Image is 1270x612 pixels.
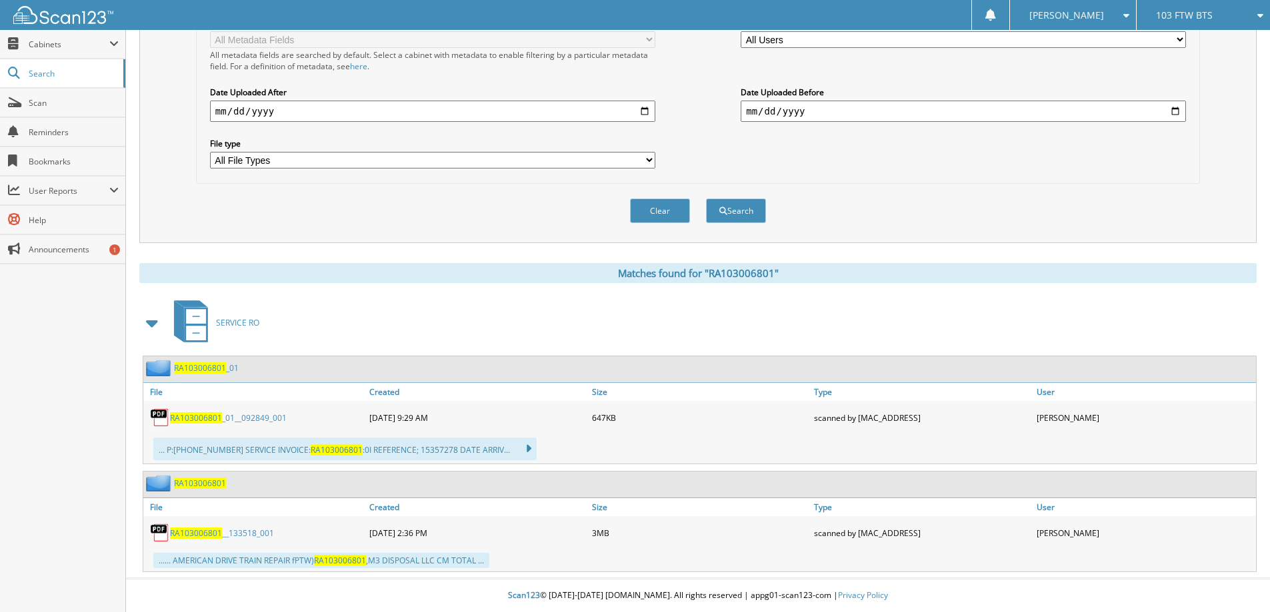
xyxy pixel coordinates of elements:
[1033,404,1256,431] div: [PERSON_NAME]
[216,317,259,328] span: SERVICE RO
[13,6,113,24] img: scan123-logo-white.svg
[1033,383,1256,401] a: User
[366,519,589,546] div: [DATE] 2:36 PM
[29,39,109,50] span: Cabinets
[1033,519,1256,546] div: [PERSON_NAME]
[150,408,170,428] img: PDF.png
[508,589,540,601] span: Scan123
[146,475,174,491] img: folder2.png
[174,477,226,489] a: RA103006801
[311,444,363,456] span: RA103006801
[811,498,1033,516] a: Type
[29,68,117,79] span: Search
[29,97,119,109] span: Scan
[143,383,366,401] a: File
[146,360,174,376] img: folder2.png
[811,383,1033,401] a: Type
[314,555,366,566] span: RA103006801
[589,498,811,516] a: Size
[630,198,690,223] button: Clear
[29,214,119,226] span: Help
[174,362,239,374] a: RA103006801_01
[29,156,119,167] span: Bookmarks
[170,527,222,539] span: RA103006801
[170,412,222,424] span: RA103006801
[210,138,655,149] label: File type
[166,296,259,349] a: SERVICE RO
[170,412,287,424] a: RA103006801_01__092849_001
[1203,548,1270,612] iframe: Chat Widget
[1033,498,1256,516] a: User
[210,87,655,98] label: Date Uploaded After
[29,127,119,138] span: Reminders
[170,527,274,539] a: RA103006801__133518_001
[210,101,655,122] input: start
[150,523,170,543] img: PDF.png
[210,49,655,72] div: All metadata fields are searched by default. Select a cabinet with metadata to enable filtering b...
[366,498,589,516] a: Created
[366,404,589,431] div: [DATE] 9:29 AM
[589,519,811,546] div: 3MB
[589,383,811,401] a: Size
[153,553,489,568] div: ...... AMERICAN DRIVE TRAIN REPAIR fPTW) ,M3 DISPOSAL LLC CM TOTAL ...
[838,589,888,601] a: Privacy Policy
[589,404,811,431] div: 647KB
[153,438,537,460] div: ... P:[PHONE_NUMBER] SERVICE INVOICE: :0I REFERENCE; 15357278 DATE ARRIV...
[1029,11,1104,19] span: [PERSON_NAME]
[1156,11,1213,19] span: 103 FTW BTS
[741,87,1186,98] label: Date Uploaded Before
[366,383,589,401] a: Created
[126,579,1270,612] div: © [DATE]-[DATE] [DOMAIN_NAME]. All rights reserved | appg01-scan123-com |
[29,185,109,196] span: User Reports
[350,61,367,72] a: here
[706,198,766,223] button: Search
[143,498,366,516] a: File
[109,244,120,255] div: 1
[741,101,1186,122] input: end
[811,519,1033,546] div: scanned by [MAC_ADDRESS]
[811,404,1033,431] div: scanned by [MAC_ADDRESS]
[139,263,1257,283] div: Matches found for "RA103006801"
[29,244,119,255] span: Announcements
[174,362,226,374] span: RA103006801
